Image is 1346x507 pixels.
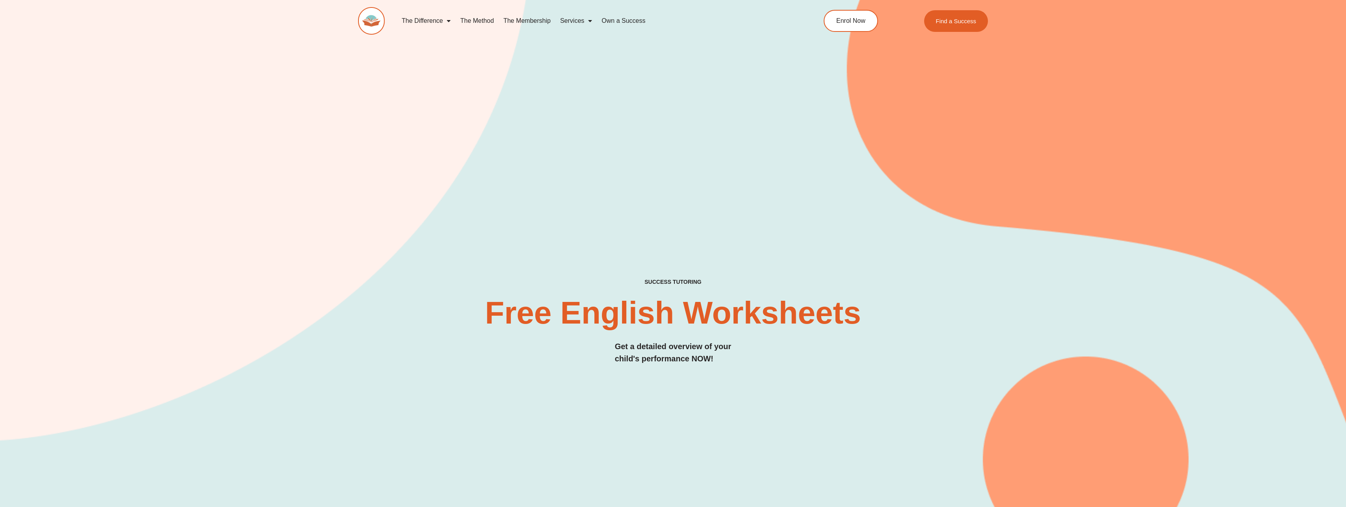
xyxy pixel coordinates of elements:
h2: Free English Worksheets​ [465,297,881,329]
a: Enrol Now [824,10,878,32]
h4: SUCCESS TUTORING​ [580,279,767,285]
a: The Method [455,12,498,30]
a: The Difference [397,12,456,30]
a: Own a Success [597,12,650,30]
h3: Get a detailed overview of your child's performance NOW! [615,340,731,365]
a: Services [555,12,597,30]
span: Enrol Now [836,18,865,24]
nav: Menu [397,12,788,30]
span: Find a Success [936,18,977,24]
a: The Membership [499,12,555,30]
a: Find a Success [924,10,988,32]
